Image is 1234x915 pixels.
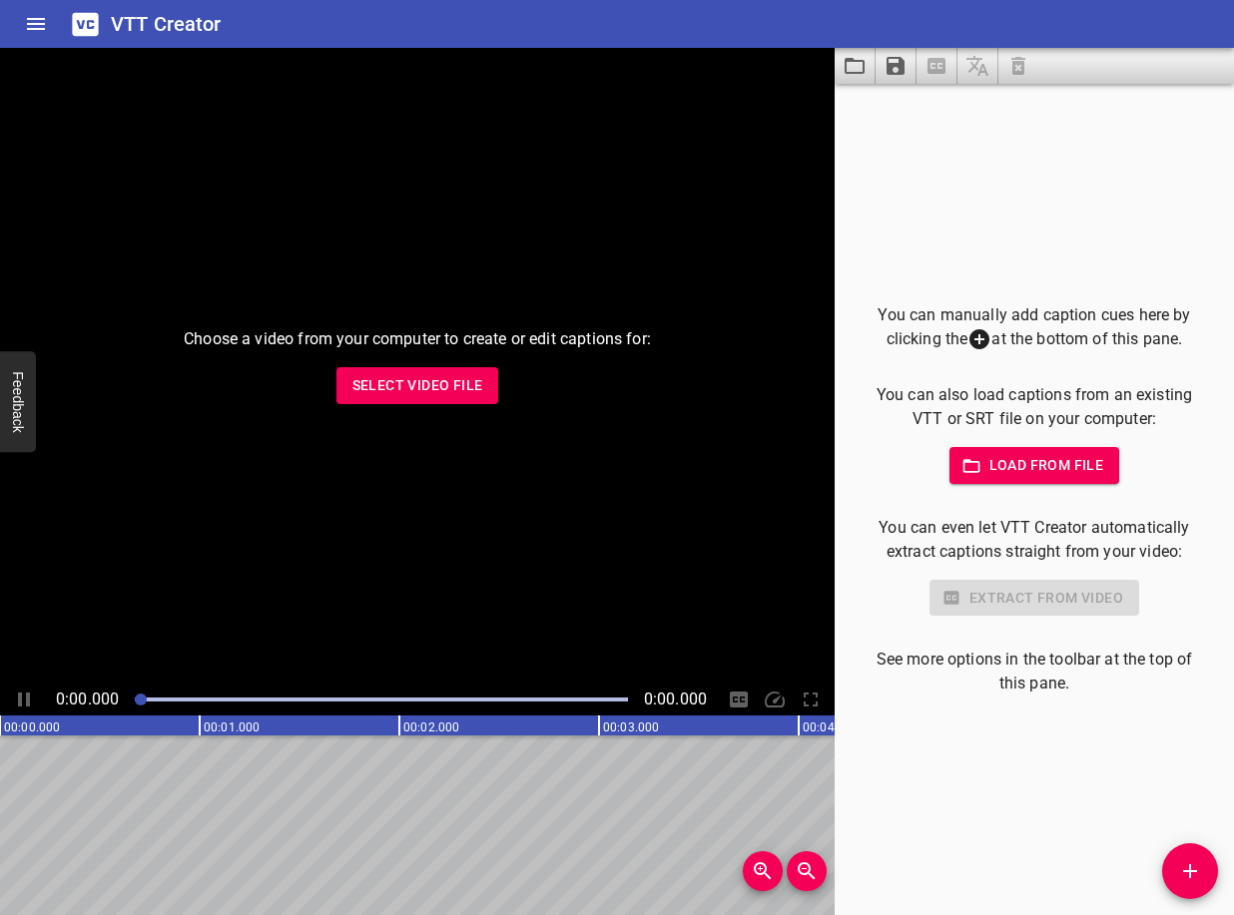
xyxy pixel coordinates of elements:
button: Load from file [949,447,1120,484]
div: Hide/Show Captions [723,684,755,715]
h6: VTT Creator [111,8,222,40]
text: 00:02.000 [403,720,459,734]
span: Select Video File [352,373,483,398]
button: Save captions to file [876,48,917,84]
button: Zoom In [743,851,783,891]
text: 00:03.000 [603,720,659,734]
div: Play progress [135,697,628,701]
button: Add Cue [1162,843,1218,899]
div: Select a video in the pane to the left to use this feature [867,580,1202,617]
text: 00:04.000 [803,720,859,734]
span: Video Duration [644,689,707,708]
p: You can also load captions from an existing VTT or SRT file on your computer: [867,383,1202,431]
text: 00:01.000 [204,720,260,734]
p: See more options in the toolbar at the top of this pane. [867,648,1202,695]
button: Select Video File [336,367,499,404]
text: 00:00.000 [4,720,60,734]
svg: Save captions to file [884,54,908,78]
span: Load from file [965,453,1104,478]
div: Playback Speed [759,684,791,715]
button: Load captions from file [835,48,876,84]
p: You can even let VTT Creator automatically extract captions straight from your video: [867,516,1202,564]
span: Select a video in the pane to the left, then you can automatically extract captions. [917,48,957,84]
span: Current Time [56,689,119,708]
p: You can manually add caption cues here by clicking the at the bottom of this pane. [867,303,1202,352]
button: Zoom Out [787,851,827,891]
div: Toggle Full Screen [795,684,827,715]
span: Add some captions below, then you can translate them. [957,48,998,84]
p: Choose a video from your computer to create or edit captions for: [184,327,651,351]
svg: Load captions from file [843,54,867,78]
